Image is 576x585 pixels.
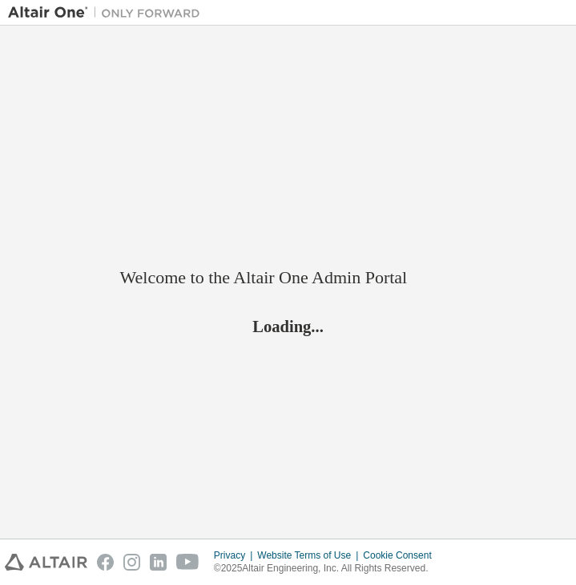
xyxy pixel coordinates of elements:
div: Privacy [214,549,257,562]
img: facebook.svg [97,554,114,571]
div: Website Terms of Use [257,549,363,562]
img: altair_logo.svg [5,554,87,571]
img: linkedin.svg [150,554,167,571]
img: youtube.svg [176,554,199,571]
img: instagram.svg [123,554,140,571]
h2: Loading... [120,315,457,336]
p: © 2025 Altair Engineering, Inc. All Rights Reserved. [214,562,441,575]
img: Altair One [8,5,208,21]
h2: Welcome to the Altair One Admin Portal [120,266,457,289]
div: Cookie Consent [363,549,441,562]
